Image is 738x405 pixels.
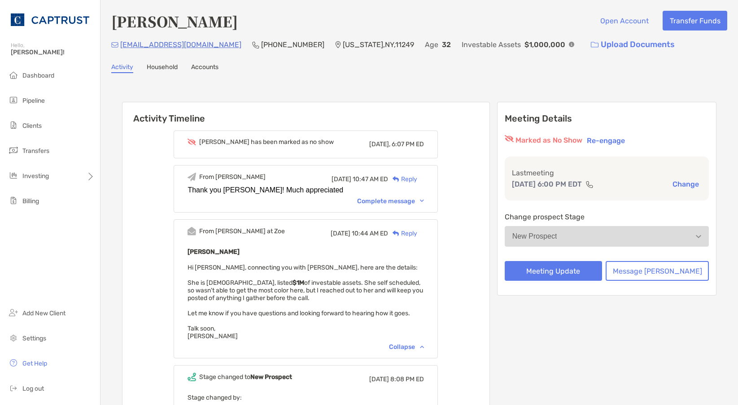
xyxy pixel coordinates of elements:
[22,97,45,105] span: Pipeline
[353,175,388,183] span: 10:47 AM ED
[462,39,521,50] p: Investable Assets
[343,39,414,50] p: [US_STATE] , NY , 11249
[8,307,19,318] img: add_new_client icon
[11,4,89,36] img: CAPTRUST Logo
[425,39,438,50] p: Age
[591,42,598,48] img: button icon
[8,332,19,343] img: settings icon
[11,48,95,56] span: [PERSON_NAME]!
[8,195,19,206] img: billing icon
[393,231,399,236] img: Reply icon
[369,375,389,383] span: [DATE]
[512,232,557,240] div: New Prospect
[392,140,424,148] span: 6:07 PM ED
[188,139,196,145] img: Event icon
[8,170,19,181] img: investing icon
[188,264,423,340] span: Hi [PERSON_NAME], connecting you with [PERSON_NAME], here are the details: She is [DEMOGRAPHIC_DA...
[393,176,399,182] img: Reply icon
[8,95,19,105] img: pipeline icon
[199,173,266,181] div: From [PERSON_NAME]
[188,392,424,403] p: Stage changed by:
[22,335,46,342] span: Settings
[22,172,49,180] span: Investing
[390,375,424,383] span: 8:08 PM ED
[252,41,259,48] img: Phone Icon
[335,41,341,48] img: Location Icon
[369,140,390,148] span: [DATE],
[250,373,292,381] b: New Prospect
[22,72,54,79] span: Dashboard
[606,261,709,281] button: Message [PERSON_NAME]
[22,147,49,155] span: Transfers
[420,345,424,348] img: Chevron icon
[122,102,489,124] h6: Activity Timeline
[261,39,324,50] p: [PHONE_NUMBER]
[199,227,285,235] div: From [PERSON_NAME] at Zoe
[188,373,196,381] img: Event icon
[188,186,424,194] div: Thank you [PERSON_NAME]! Much appreciated
[352,230,388,237] span: 10:44 AM ED
[111,63,133,73] a: Activity
[505,226,709,247] button: New Prospect
[8,120,19,131] img: clients icon
[593,11,655,30] button: Open Account
[22,385,44,392] span: Log out
[22,197,39,205] span: Billing
[22,360,47,367] span: Get Help
[332,175,351,183] span: [DATE]
[505,135,514,142] img: red eyr
[120,39,241,50] p: [EMAIL_ADDRESS][DOMAIN_NAME]
[357,197,424,205] div: Complete message
[505,211,709,222] p: Change prospect Stage
[585,35,681,54] a: Upload Documents
[191,63,218,73] a: Accounts
[512,167,702,179] p: Last meeting
[670,179,702,189] button: Change
[524,39,565,50] p: $1,000,000
[188,173,196,181] img: Event icon
[199,373,292,381] div: Stage changed to
[111,11,238,31] h4: [PERSON_NAME]
[584,135,628,146] button: Re-engage
[388,229,417,238] div: Reply
[585,181,594,188] img: communication type
[188,248,240,256] b: [PERSON_NAME]
[505,261,602,281] button: Meeting Update
[293,279,304,287] strong: $1M
[420,200,424,202] img: Chevron icon
[442,39,451,50] p: 32
[8,145,19,156] img: transfers icon
[8,383,19,393] img: logout icon
[111,42,118,48] img: Email Icon
[331,230,350,237] span: [DATE]
[188,227,196,235] img: Event icon
[199,138,334,146] div: [PERSON_NAME] has been marked as no show
[147,63,178,73] a: Household
[569,42,574,47] img: Info Icon
[22,309,66,317] span: Add New Client
[696,235,701,238] img: Open dropdown arrow
[663,11,727,30] button: Transfer Funds
[8,70,19,80] img: dashboard icon
[22,122,42,130] span: Clients
[512,179,582,190] p: [DATE] 6:00 PM EDT
[515,135,582,146] p: Marked as No Show
[388,174,417,184] div: Reply
[8,357,19,368] img: get-help icon
[389,343,424,351] div: Collapse
[505,113,709,124] p: Meeting Details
